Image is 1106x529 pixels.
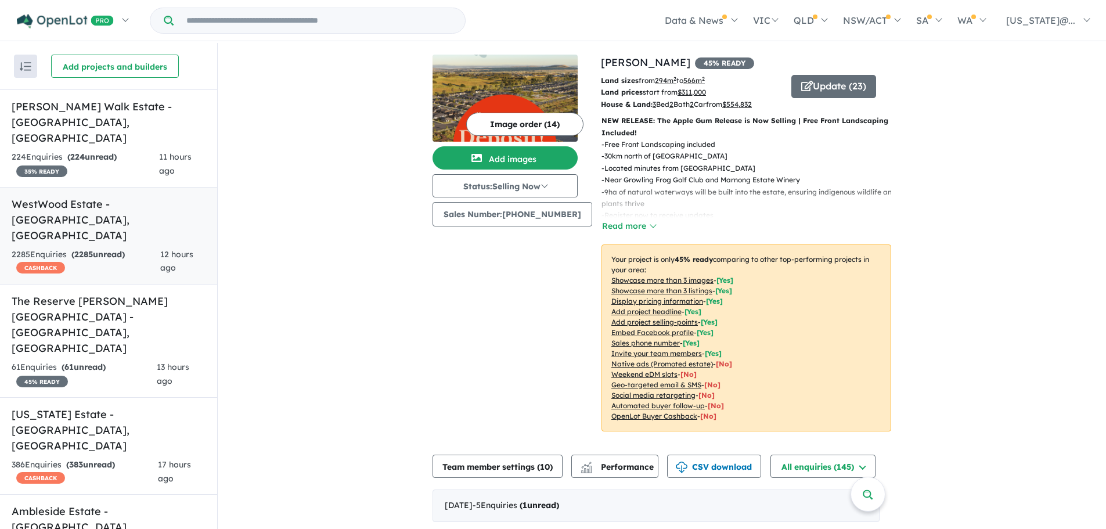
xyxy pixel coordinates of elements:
[581,466,592,473] img: bar-chart.svg
[601,244,891,431] p: Your project is only comparing to other top-performing projects in your area: - - - - - - - - - -...
[433,202,592,226] button: Sales Number:[PHONE_NUMBER]
[12,196,206,243] h5: WestWood Estate - [GEOGRAPHIC_DATA] , [GEOGRAPHIC_DATA]
[16,472,65,484] span: CASHBACK
[17,14,114,28] img: Openlot PRO Logo White
[611,370,678,379] u: Weekend eDM slots
[667,455,761,478] button: CSV download
[675,255,713,264] b: 45 % ready
[716,359,732,368] span: [No]
[16,262,65,274] span: CASHBACK
[601,163,900,174] p: - Located minutes from [GEOGRAPHIC_DATA]
[611,297,703,305] u: Display pricing information
[12,406,206,454] h5: [US_STATE] Estate - [GEOGRAPHIC_DATA] , [GEOGRAPHIC_DATA]
[601,75,783,87] p: from
[685,307,701,316] span: [ Yes ]
[669,100,673,109] u: 2
[601,210,900,221] p: - Register now to receive updates
[770,455,876,478] button: All enquiries (145)
[160,249,193,274] span: 12 hours ago
[715,286,732,295] span: [ Yes ]
[12,361,157,388] div: 61 Enquir ies
[676,76,705,85] span: to
[601,150,900,162] p: - 30km north of [GEOGRAPHIC_DATA]
[791,75,876,98] button: Update (23)
[611,307,682,316] u: Add project headline
[16,376,68,387] span: 45 % READY
[158,459,191,484] span: 17 hours ago
[12,99,206,146] h5: [PERSON_NAME] Walk Estate - [GEOGRAPHIC_DATA] , [GEOGRAPHIC_DATA]
[611,412,697,420] u: OpenLot Buyer Cashback
[12,248,160,276] div: 2285 Enquir ies
[12,150,159,178] div: 224 Enquir ies
[16,165,67,177] span: 35 % READY
[611,349,702,358] u: Invite your team members
[676,462,687,473] img: download icon
[704,380,720,389] span: [No]
[611,380,701,389] u: Geo-targeted email & SMS
[722,100,752,109] u: $ 554,832
[611,401,705,410] u: Automated buyer follow-up
[653,100,656,109] u: 3
[64,362,74,372] span: 61
[540,462,550,472] span: 10
[611,339,680,347] u: Sales phone number
[680,370,697,379] span: [No]
[581,462,592,468] img: line-chart.svg
[697,328,714,337] span: [ Yes ]
[601,115,891,139] p: NEW RELEASE: The Apple Gum Release is Now Selling | Free Front Landscaping Included!
[611,276,714,285] u: Showcase more than 3 images
[601,186,900,210] p: - 9ha of natural waterways will be built into the estate, ensuring indigenous wildlife and plants...
[159,152,192,176] span: 11 hours ago
[176,8,463,33] input: Try estate name, suburb, builder or developer
[66,459,115,470] strong: ( unread)
[673,75,676,82] sup: 2
[601,99,783,110] p: Bed Bath Car from
[473,500,559,510] span: - 5 Enquir ies
[701,318,718,326] span: [ Yes ]
[601,139,900,150] p: - Free Front Landscaping included
[683,339,700,347] span: [ Yes ]
[690,100,694,109] u: 2
[433,174,578,197] button: Status:Selling Now
[601,76,639,85] b: Land sizes
[706,297,723,305] span: [ Yes ]
[678,88,706,96] u: $ 311,000
[520,500,559,510] strong: ( unread)
[71,249,125,260] strong: ( unread)
[611,286,712,295] u: Showcase more than 3 listings
[433,455,563,478] button: Team member settings (10)
[611,318,698,326] u: Add project selling-points
[695,57,754,69] span: 45 % READY
[611,328,694,337] u: Embed Facebook profile
[67,152,117,162] strong: ( unread)
[601,56,690,69] a: [PERSON_NAME]
[70,152,85,162] span: 224
[523,500,527,510] span: 1
[708,401,724,410] span: [No]
[433,490,880,522] div: [DATE]
[433,146,578,170] button: Add images
[433,55,578,142] img: Matilda - Donnybrook
[601,100,653,109] b: House & Land:
[582,462,654,472] span: Performance
[601,87,783,98] p: start from
[702,75,705,82] sup: 2
[157,362,189,386] span: 13 hours ago
[74,249,93,260] span: 2285
[601,219,656,233] button: Read more
[601,174,900,186] p: - Near Growling Frog Golf Club and Marnong Estate Winery
[601,88,643,96] b: Land prices
[51,55,179,78] button: Add projects and builders
[62,362,106,372] strong: ( unread)
[611,391,696,400] u: Social media retargeting
[466,113,583,136] button: Image order (14)
[1006,15,1075,26] span: [US_STATE]@...
[683,76,705,85] u: 566 m
[20,62,31,71] img: sort.svg
[705,349,722,358] span: [ Yes ]
[12,458,158,486] div: 386 Enquir ies
[655,76,676,85] u: 294 m
[716,276,733,285] span: [ Yes ]
[69,459,83,470] span: 383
